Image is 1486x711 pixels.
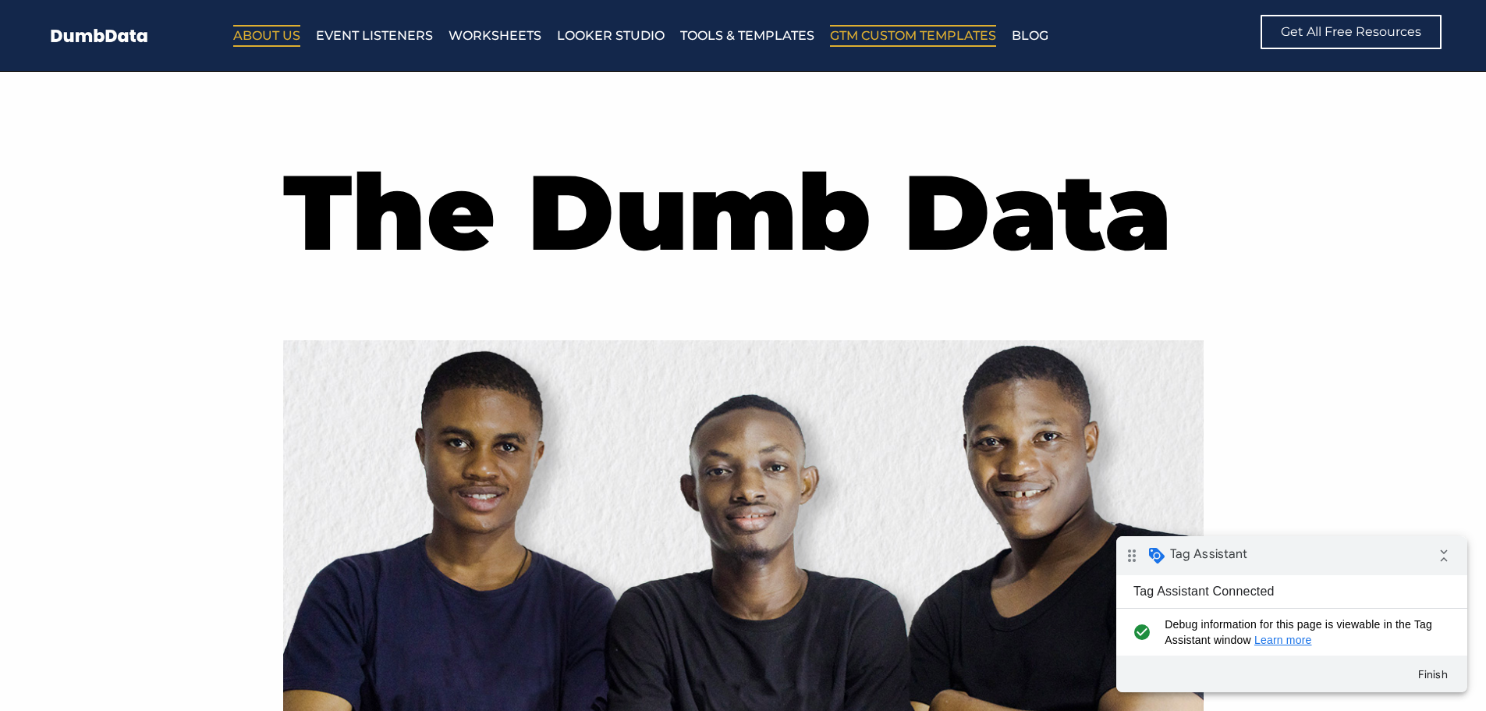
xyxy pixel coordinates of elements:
a: Worksheets [449,25,541,47]
h1: The Dumb Data [283,138,1204,286]
a: Event Listeners [316,25,433,47]
span: Get All Free Resources [1281,26,1421,38]
span: Debug information for this page is viewable in the Tag Assistant window [48,80,325,112]
i: check_circle [12,80,38,112]
a: About Us [233,25,300,47]
a: Learn more [138,98,196,110]
a: Tools & Templates [680,25,814,47]
a: Get All Free Resources [1261,15,1442,49]
a: Blog [1012,25,1048,47]
button: Finish [289,124,345,152]
i: Collapse debug badge [312,4,343,35]
nav: Menu [233,25,1159,47]
a: Looker Studio [557,25,665,47]
a: GTM Custom Templates [830,25,996,47]
span: Tag Assistant [54,10,131,26]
